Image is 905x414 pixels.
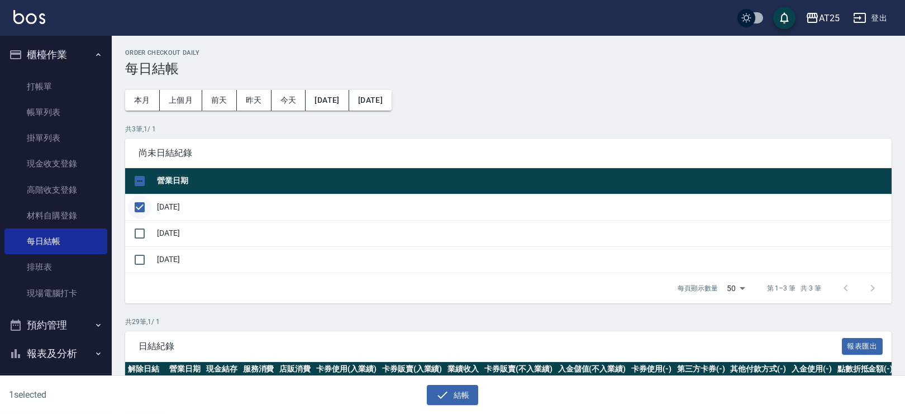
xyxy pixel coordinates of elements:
button: 結帳 [427,385,479,406]
th: 第三方卡券(-) [674,362,728,377]
span: 日結紀錄 [139,341,842,352]
th: 卡券使用(入業績) [313,362,379,377]
p: 共 3 筆, 1 / 1 [125,124,892,134]
a: 帳單列表 [4,99,107,125]
a: 每日結帳 [4,229,107,254]
th: 服務消費 [240,362,277,377]
button: [DATE] [306,90,349,111]
th: 卡券使用(-) [628,362,674,377]
h3: 每日結帳 [125,61,892,77]
th: 營業日期 [154,168,892,194]
th: 入金儲值(不入業績) [555,362,629,377]
th: 入金使用(-) [789,362,835,377]
a: 掛單列表 [4,125,107,151]
button: 櫃檯作業 [4,40,107,69]
th: 解除日結 [125,362,166,377]
span: 尚未日結紀錄 [139,147,878,159]
th: 點數折抵金額(-) [835,362,896,377]
td: [DATE] [154,194,892,220]
button: AT25 [801,7,844,30]
div: AT25 [819,11,840,25]
a: 排班表 [4,254,107,280]
a: 現場電腦打卡 [4,280,107,306]
a: 現金收支登錄 [4,151,107,177]
a: 打帳單 [4,74,107,99]
button: 本月 [125,90,160,111]
button: 客戶管理 [4,368,107,397]
button: 預約管理 [4,311,107,340]
th: 營業日期 [166,362,203,377]
button: 前天 [202,90,237,111]
button: 昨天 [237,90,271,111]
th: 店販消費 [277,362,313,377]
button: 今天 [271,90,306,111]
a: 高階收支登錄 [4,177,107,203]
button: 報表匯出 [842,338,883,355]
th: 業績收入 [445,362,482,377]
a: 報表匯出 [842,340,883,351]
p: 第 1–3 筆 共 3 筆 [767,283,821,293]
p: 共 29 筆, 1 / 1 [125,317,892,327]
img: Logo [13,10,45,24]
th: 卡券販賣(入業績) [379,362,445,377]
button: save [773,7,796,29]
a: 材料自購登錄 [4,203,107,229]
p: 每頁顯示數量 [678,283,718,293]
h6: 1 selected [9,388,224,402]
th: 現金結存 [203,362,240,377]
h2: Order checkout daily [125,49,892,56]
td: [DATE] [154,220,892,246]
button: 報表及分析 [4,339,107,368]
td: [DATE] [154,246,892,273]
button: [DATE] [349,90,392,111]
th: 其他付款方式(-) [727,362,789,377]
button: 上個月 [160,90,202,111]
th: 卡券販賣(不入業績) [482,362,555,377]
div: 50 [722,273,749,303]
button: 登出 [849,8,892,28]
